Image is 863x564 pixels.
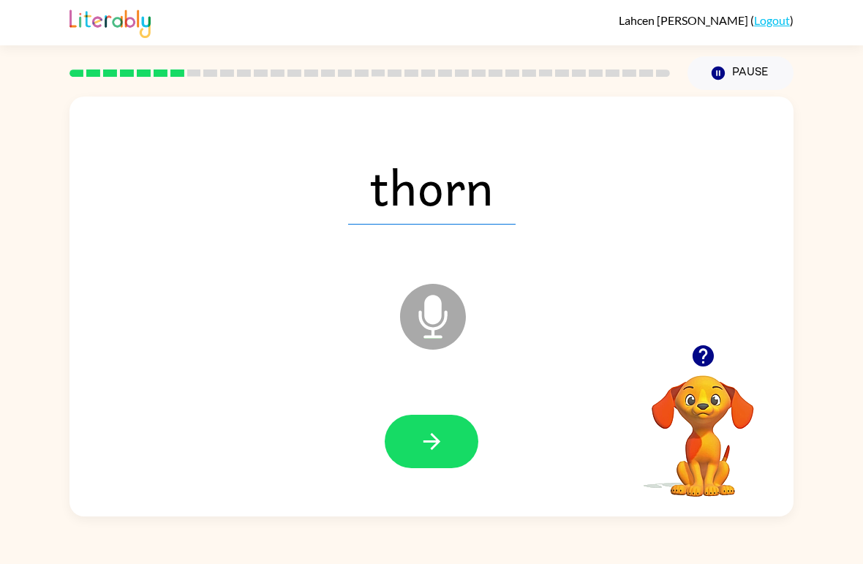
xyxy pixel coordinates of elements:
span: Lahcen [PERSON_NAME] [619,13,750,27]
div: ( ) [619,13,794,27]
a: Logout [754,13,790,27]
span: thorn [348,148,516,225]
button: Pause [687,56,794,90]
img: Literably [69,6,151,38]
video: Your browser must support playing .mp4 files to use Literably. Please try using another browser. [630,353,776,499]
